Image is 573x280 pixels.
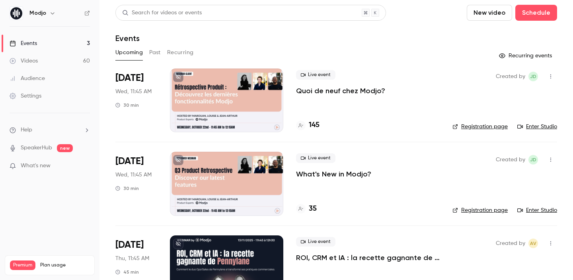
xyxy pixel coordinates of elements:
a: 35 [296,204,317,214]
a: Enter Studio [517,206,557,214]
span: Created by [496,72,525,81]
a: Enter Studio [517,123,557,131]
li: help-dropdown-opener [10,126,90,134]
h4: 35 [309,204,317,214]
div: Oct 22 Wed, 11:45 AM (Europe/Paris) [115,152,157,215]
span: [DATE] [115,239,144,251]
button: New video [467,5,512,21]
span: Jean-Arthur Dujoncquoy [528,155,538,164]
a: Quoi de neuf chez Modjo? [296,86,385,96]
a: What's New in Modjo? [296,169,371,179]
div: 30 min [115,185,139,192]
span: Help [21,126,32,134]
a: Registration page [452,206,508,214]
div: 45 min [115,269,139,275]
button: Schedule [515,5,557,21]
div: Settings [10,92,41,100]
img: Modjo [10,7,23,20]
span: Plan usage [40,262,90,268]
span: Wed, 11:45 AM [115,88,152,96]
span: JD [530,155,536,164]
div: Search for videos or events [122,9,202,17]
span: Aurélie Voisin [528,239,538,248]
a: ROI, CRM et IA : la recette gagnante de [PERSON_NAME] [296,253,440,262]
span: Live event [296,153,335,163]
div: Events [10,39,37,47]
span: Wed, 11:45 AM [115,171,152,179]
span: [DATE] [115,72,144,84]
div: Videos [10,57,38,65]
a: Registration page [452,123,508,131]
span: Created by [496,239,525,248]
span: Live event [296,237,335,247]
h1: Events [115,33,140,43]
h6: Modjo [29,9,46,17]
h4: 145 [309,120,320,131]
div: 30 min [115,102,139,108]
div: Oct 15 Wed, 11:45 AM (Europe/Paris) [115,69,157,132]
button: Recurring [167,46,194,59]
div: Audience [10,74,45,82]
span: Created by [496,155,525,164]
span: [DATE] [115,155,144,168]
a: SpeakerHub [21,144,52,152]
button: Recurring events [495,49,557,62]
a: 145 [296,120,320,131]
span: Thu, 11:45 AM [115,255,149,262]
span: new [57,144,73,152]
button: Past [149,46,161,59]
span: JD [530,72,536,81]
span: What's new [21,162,51,170]
span: Live event [296,70,335,80]
button: Upcoming [115,46,143,59]
span: Premium [10,260,35,270]
span: Jean-Arthur Dujoncquoy [528,72,538,81]
span: AV [530,239,536,248]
